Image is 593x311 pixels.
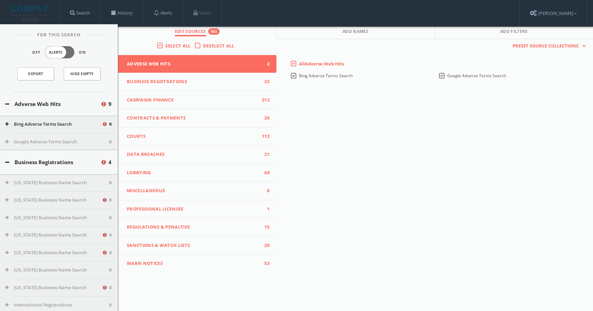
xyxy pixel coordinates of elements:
span: Preset Source Collections [509,43,582,50]
span: Contracts & Payments [127,115,259,122]
span: 0 [109,249,112,256]
button: [US_STATE] Business Name Search [5,284,102,291]
span: Off [32,50,41,55]
button: Business Registrations [5,158,100,166]
button: Miscellaneous6 [118,182,276,200]
button: Adverse Web Hits [5,100,100,108]
span: 212 [259,97,269,104]
button: Regulations & Penalties15 [118,218,276,237]
span: WARN Notices [127,260,259,267]
button: International Registrations [5,302,109,309]
span: Add Filters [500,28,528,36]
button: Hide Empty [64,67,100,80]
span: Select All [165,43,191,49]
span: 53 [259,260,269,267]
span: 15 [259,224,269,231]
span: Business Registrations [127,78,259,85]
button: Add Names [276,24,435,39]
span: 0 [109,302,112,309]
a: Export [17,67,54,80]
button: Courts112 [118,127,276,146]
span: Miscellaneous [127,187,259,194]
span: 9 [109,121,112,128]
button: Lobbying68 [118,164,276,182]
button: [US_STATE] Business Name Search [5,214,109,221]
div: 563 [208,28,220,35]
span: Sanctions & Watch Lists [127,242,259,249]
span: 112 [259,133,269,140]
button: Bing Adverse Terms Search [5,121,102,128]
span: Adverse Web Hits [127,61,259,68]
button: WARN Notices53 [118,255,276,273]
span: 0 [109,232,112,239]
button: Professional Licenses1 [118,200,276,219]
span: 0 [109,197,112,204]
span: 68 [259,169,269,176]
span: 33 [259,78,269,85]
span: 0 [109,139,112,145]
span: 0 [109,267,112,274]
span: Lobbying [127,169,259,176]
button: Edit Sources563 [118,24,276,39]
button: [US_STATE] Business Name Search [5,249,102,256]
span: Regulations & Penalties [127,224,259,231]
span: 0 [109,214,112,221]
button: [US_STATE] Business Name Search [5,267,109,274]
span: 1 [259,206,269,213]
button: Add Filters [435,24,593,39]
span: On [79,50,86,55]
span: Google Adverse Terms Search [447,73,506,79]
button: Sanctions & Watch Lists20 [118,237,276,255]
span: 21 [259,151,269,158]
button: Contracts & Payments20 [118,109,276,127]
span: 0 [109,284,112,291]
button: [US_STATE] Business Name Search [5,197,102,204]
span: 6 [259,187,269,194]
span: Data Breaches [127,151,259,158]
img: illumis [11,5,50,21]
span: 20 [259,242,269,249]
span: Campaign Finance [127,97,259,104]
span: Courts [127,133,259,140]
button: Data Breaches21 [118,145,276,164]
span: 20 [259,115,269,122]
span: 0 [109,179,112,186]
span: Professional Licenses [127,206,259,213]
button: [US_STATE] Business Name Search [5,232,102,239]
span: Deselect All [203,43,234,49]
span: Edit Sources [175,28,206,36]
button: [US_STATE] Business Name Search [5,179,109,186]
span: 2 [259,61,269,68]
span: 9 [108,100,112,108]
button: Preset Source Collections [509,43,586,50]
span: 4 [108,158,112,166]
button: Adverse Web Hits2 [118,55,276,73]
span: Bing Adverse Terms Search [299,73,353,79]
button: Campaign Finance212 [118,91,276,109]
span: Add Names [343,28,369,36]
span: All Adverse Web Hits [299,61,344,67]
span: For This Search [32,32,86,38]
button: Google Adverse Terms Search [5,139,109,145]
button: Business Registrations33 [118,73,276,91]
